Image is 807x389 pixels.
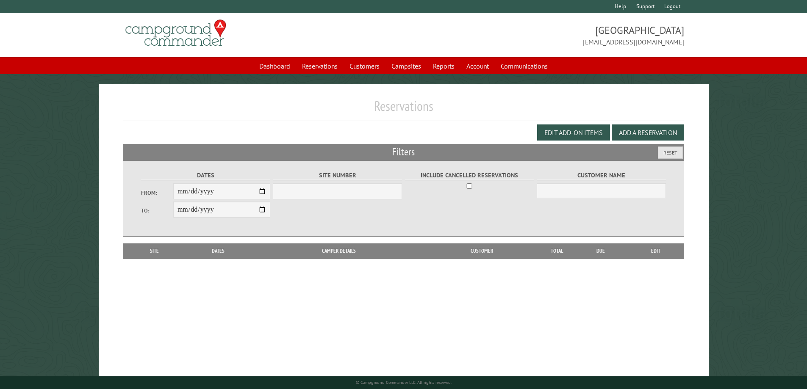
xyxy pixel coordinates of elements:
label: To: [141,207,173,215]
a: Reservations [297,58,343,74]
span: [GEOGRAPHIC_DATA] [EMAIL_ADDRESS][DOMAIN_NAME] [404,23,685,47]
h1: Reservations [123,98,685,121]
th: Edit [627,243,685,259]
label: Include Cancelled Reservations [405,171,534,180]
button: Add a Reservation [612,124,684,141]
a: Reports [428,58,460,74]
h2: Filters [123,144,685,160]
th: Total [540,243,574,259]
a: Campsites [386,58,426,74]
th: Due [574,243,627,259]
button: Edit Add-on Items [537,124,610,141]
a: Communications [496,58,553,74]
label: Customer Name [537,171,666,180]
a: Customers [344,58,385,74]
label: Site Number [273,171,402,180]
th: Camper Details [255,243,423,259]
img: Campground Commander [123,17,229,50]
a: Account [461,58,494,74]
label: Dates [141,171,270,180]
th: Site [127,243,182,259]
th: Customer [423,243,540,259]
small: © Campground Commander LLC. All rights reserved. [356,380,452,385]
button: Reset [658,146,683,159]
th: Dates [182,243,255,259]
label: From: [141,189,173,197]
a: Dashboard [254,58,295,74]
